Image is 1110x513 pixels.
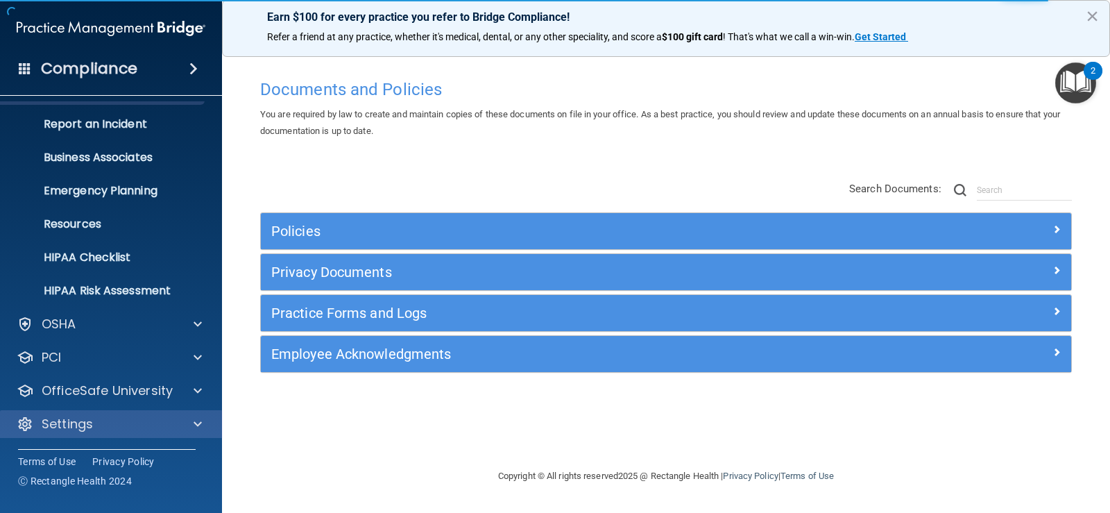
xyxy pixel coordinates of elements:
span: Search Documents: [849,183,941,195]
h5: Privacy Documents [271,264,858,280]
a: Get Started [855,31,908,42]
p: Settings [42,416,93,432]
h5: Employee Acknowledgments [271,346,858,362]
span: You are required by law to create and maintain copies of these documents on file in your office. ... [260,109,1060,136]
p: PCI [42,349,61,366]
p: Emergency Planning [9,184,198,198]
a: Privacy Policy [723,471,778,481]
p: OSHA [42,316,76,333]
h5: Policies [271,224,858,239]
p: HIPAA Risk Assessment [9,284,198,298]
a: Terms of Use [780,471,834,481]
h4: Compliance [41,59,137,78]
h5: Practice Forms and Logs [271,305,858,321]
p: Resources [9,217,198,231]
button: Close [1086,5,1099,27]
a: OSHA [17,316,202,333]
a: Employee Acknowledgments [271,343,1061,365]
h4: Documents and Policies [260,81,1072,99]
button: Open Resource Center, 2 new notifications [1055,62,1096,103]
p: HIPAA Checklist [9,251,198,264]
div: 2 [1091,71,1095,89]
span: Ⓒ Rectangle Health 2024 [18,474,132,488]
img: ic-search.3b580494.png [954,184,966,196]
strong: Get Started [855,31,906,42]
p: Business Associates [9,151,198,165]
input: Search [977,180,1072,201]
a: Settings [17,416,202,432]
a: Policies [271,220,1061,242]
img: PMB logo [17,15,205,42]
a: Privacy Documents [271,261,1061,283]
strong: $100 gift card [662,31,723,42]
a: Practice Forms and Logs [271,302,1061,324]
span: ! That's what we call a win-win. [723,31,855,42]
div: Copyright © All rights reserved 2025 @ Rectangle Health | | [413,454,919,498]
a: Privacy Policy [92,455,155,469]
a: PCI [17,349,202,366]
p: Report an Incident [9,117,198,131]
p: OfficeSafe University [42,382,173,399]
a: Terms of Use [18,455,76,469]
a: OfficeSafe University [17,382,202,399]
p: Earn $100 for every practice you refer to Bridge Compliance! [267,10,1065,24]
span: Refer a friend at any practice, whether it's medical, dental, or any other speciality, and score a [267,31,662,42]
